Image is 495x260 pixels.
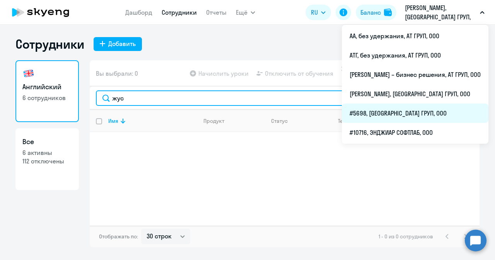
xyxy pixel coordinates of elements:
[125,8,152,16] a: Дашборд
[162,8,197,16] a: Сотрудники
[22,157,72,165] p: 112 отключены
[108,117,197,124] div: Имя
[236,8,247,17] span: Ещё
[356,5,396,20] button: Балансbalance
[15,60,79,122] a: Английский6 сотрудников
[405,3,477,22] p: [PERSON_NAME], [GEOGRAPHIC_DATA] ГРУП, ООО
[22,93,72,102] p: 6 сотрудников
[311,8,318,17] span: RU
[22,148,72,157] p: 6 активны
[203,117,265,124] div: Продукт
[108,117,118,124] div: Имя
[379,233,433,240] span: 1 - 0 из 0 сотрудников
[99,233,138,240] span: Отображать по:
[401,3,488,22] button: [PERSON_NAME], [GEOGRAPHIC_DATA] ГРУП, ООО
[22,82,72,92] h3: Английский
[271,117,288,124] div: Статус
[96,69,138,78] span: Вы выбрали: 0
[203,117,224,124] div: Продукт
[338,117,382,124] div: Текущий уровень
[96,90,473,106] input: Поиск по имени, email, продукту или статусу
[15,128,79,190] a: Все6 активны112 отключены
[15,36,84,52] h1: Сотрудники
[306,5,331,20] button: RU
[384,8,392,16] img: balance
[236,5,255,20] button: Ещё
[94,37,142,51] button: Добавить
[360,8,381,17] div: Баланс
[22,137,72,147] h3: Все
[331,117,396,124] div: Текущий уровень
[342,25,488,144] ul: Ещё
[108,39,136,48] div: Добавить
[206,8,227,16] a: Отчеты
[22,67,35,80] img: english
[271,117,324,124] div: Статус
